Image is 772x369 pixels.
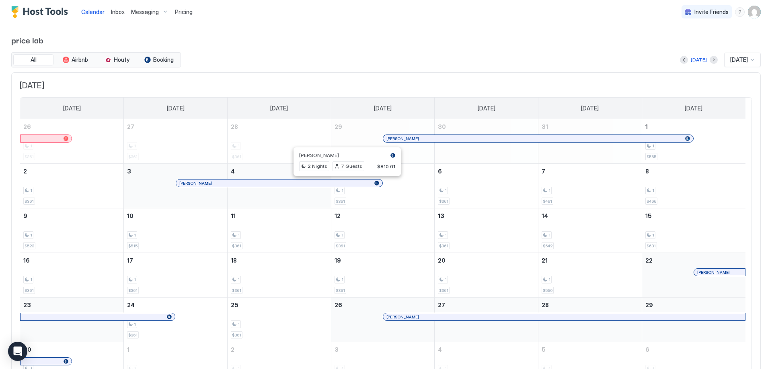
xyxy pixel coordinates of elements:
div: [PERSON_NAME] [386,136,690,141]
span: 5 [542,346,546,353]
span: [DATE] [730,56,748,63]
a: November 8, 2025 [642,164,745,179]
td: November 1, 2025 [642,119,745,164]
a: Saturday [677,98,710,119]
td: October 31, 2025 [538,119,642,164]
a: November 30, 2025 [20,342,123,357]
td: November 21, 2025 [538,253,642,298]
td: November 4, 2025 [227,164,331,208]
span: 26 [335,302,342,308]
span: 7 [542,168,545,175]
span: $361 [336,288,345,293]
span: $461 [543,199,552,204]
td: November 25, 2025 [227,298,331,342]
span: $361 [232,332,241,338]
td: November 24, 2025 [124,298,228,342]
a: November 29, 2025 [642,298,745,312]
td: November 12, 2025 [331,208,435,253]
span: 2 [231,346,234,353]
a: Inbox [111,8,125,16]
span: [DATE] [270,105,288,112]
span: price lab [11,34,761,46]
span: 4 [438,346,442,353]
a: December 3, 2025 [331,342,435,357]
span: Houfy [114,56,129,63]
td: November 15, 2025 [642,208,745,253]
td: November 6, 2025 [435,164,538,208]
span: 1 [238,232,240,238]
span: 1 [134,232,136,238]
span: 1 [238,277,240,282]
span: [PERSON_NAME] [386,136,419,141]
td: October 30, 2025 [435,119,538,164]
span: $565 [647,154,656,159]
a: October 29, 2025 [331,119,435,134]
span: [PERSON_NAME] [386,314,419,320]
td: November 28, 2025 [538,298,642,342]
span: Inbox [111,8,125,15]
a: November 3, 2025 [124,164,227,179]
button: Houfy [97,54,137,65]
span: 17 [127,257,133,264]
a: November 16, 2025 [20,253,123,268]
button: Previous month [680,56,688,64]
td: November 22, 2025 [642,253,745,298]
button: Booking [139,54,179,65]
td: November 17, 2025 [124,253,228,298]
td: November 13, 2025 [435,208,538,253]
a: November 23, 2025 [20,298,123,312]
div: [PERSON_NAME] [179,181,379,186]
span: 1 [238,322,240,327]
td: November 18, 2025 [227,253,331,298]
td: November 16, 2025 [20,253,124,298]
span: $642 [543,243,552,249]
span: Invite Friends [694,8,729,16]
a: November 9, 2025 [20,208,123,223]
span: 6 [438,168,442,175]
span: 1 [652,143,654,149]
span: $361 [128,332,138,338]
td: November 9, 2025 [20,208,124,253]
a: Monday [159,98,193,119]
span: Pricing [175,8,193,16]
span: 1 [30,232,32,238]
span: 14 [542,212,548,219]
span: 11 [231,212,236,219]
span: 13 [438,212,444,219]
span: 1 [645,123,648,130]
a: November 28, 2025 [538,298,642,312]
a: October 31, 2025 [538,119,642,134]
a: November 19, 2025 [331,253,435,268]
span: $361 [232,243,241,249]
a: November 24, 2025 [124,298,227,312]
span: 2 Nights [308,163,327,170]
span: 27 [438,302,445,308]
span: 10 [127,212,133,219]
a: November 10, 2025 [124,208,227,223]
span: Airbnb [72,56,88,63]
a: November 1, 2025 [642,119,745,134]
div: tab-group [11,52,181,67]
span: $361 [25,199,34,204]
span: 30 [438,123,446,130]
span: [DATE] [20,81,752,91]
span: 6 [645,346,649,353]
span: 15 [645,212,652,219]
a: November 25, 2025 [228,298,331,312]
a: December 1, 2025 [124,342,227,357]
span: 28 [231,123,238,130]
td: November 27, 2025 [435,298,538,342]
a: November 12, 2025 [331,208,435,223]
span: $361 [25,288,34,293]
a: November 4, 2025 [228,164,331,179]
td: November 10, 2025 [124,208,228,253]
span: [DATE] [581,105,599,112]
span: $361 [439,199,448,204]
span: 2 [23,168,27,175]
span: 3 [335,346,339,353]
span: 12 [335,212,341,219]
span: 9 [23,212,27,219]
span: 19 [335,257,341,264]
a: Wednesday [366,98,400,119]
span: 1 [652,188,654,193]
